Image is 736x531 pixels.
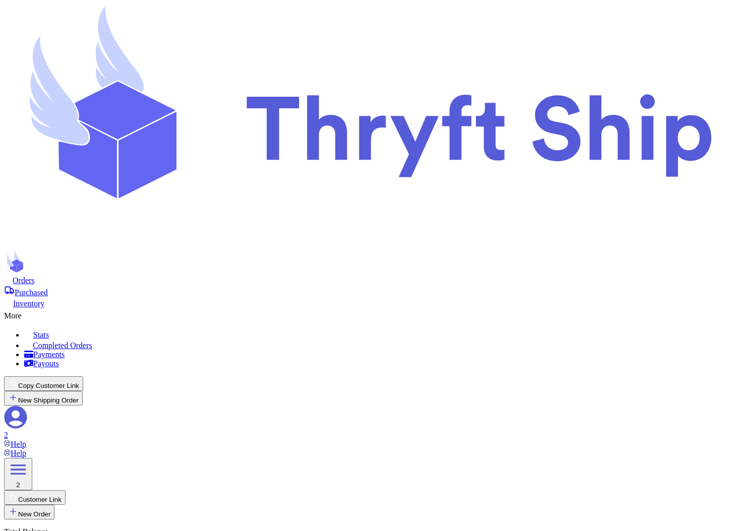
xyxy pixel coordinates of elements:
[4,275,732,285] a: Orders
[4,376,83,391] button: Copy Customer Link
[11,449,26,457] span: Help
[33,350,65,359] span: Payments
[33,330,49,339] span: Stats
[24,359,732,368] a: Payouts
[4,406,732,440] a: 2
[8,481,28,489] div: 2
[4,431,732,440] div: 2
[11,440,26,448] span: Help
[4,297,732,308] a: Inventory
[15,288,48,297] span: Purchased
[4,490,66,505] button: Customer Link
[4,308,732,320] div: More
[4,440,26,448] a: Help
[33,359,59,368] span: Payouts
[24,340,732,350] a: Completed Orders
[4,449,26,457] a: Help
[4,505,54,519] button: New Order
[33,341,92,350] span: Completed Orders
[13,299,44,308] span: Inventory
[4,391,83,406] button: New Shipping Order
[24,328,732,340] a: Stats
[4,285,732,297] a: Purchased
[24,350,732,359] a: Payments
[4,458,32,490] button: 2
[13,276,35,285] span: Orders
